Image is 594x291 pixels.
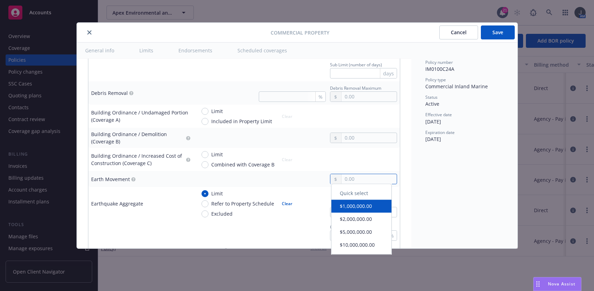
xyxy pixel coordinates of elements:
[170,43,221,58] button: Endorsements
[331,200,391,212] button: $1,000,000.00
[201,151,208,158] input: Limit
[425,118,441,125] span: [DATE]
[548,281,575,287] span: Nova Assist
[481,25,515,39] button: Save
[383,70,394,77] span: days
[91,200,143,207] div: Earthquake Aggregate
[425,83,488,90] span: Commercial Inland Marine
[318,93,323,100] span: %
[425,129,455,135] span: Expiration date
[425,112,452,118] span: Effective date
[330,62,382,68] span: Sub Limit (number of days)
[211,200,274,207] span: Refer to Property Schedule
[271,29,329,36] span: Commercial Property
[211,190,223,197] span: Limit
[425,66,454,72] span: IM0100C24A
[211,118,272,125] span: Included in Property Limit
[533,277,581,291] button: Nova Assist
[201,108,208,115] input: Limit
[211,210,233,217] span: Excluded
[229,43,295,58] button: Scheduled coverages
[425,59,453,65] span: Policy number
[91,176,130,183] div: Earth Movement
[330,224,354,230] span: Coinsurance
[331,187,391,200] div: Quick select
[331,238,391,251] button: $10,000,000.00
[201,200,208,207] input: Refer to Property Schedule
[425,94,438,100] span: Status
[201,161,208,168] input: Combined with Coverage B
[91,109,190,124] div: Building Ordinance / Undamaged Portion (Coverage A)
[91,152,185,167] div: Building Ordinance / Increased Cost of Construction (Coverage C)
[425,100,439,107] span: Active
[425,77,446,83] span: Policy type
[342,92,396,102] input: 0.00
[91,130,185,145] div: Building Ordinance / Demolition (Coverage B)
[278,199,296,209] button: Clear
[534,277,542,291] div: Drag to move
[331,212,391,225] button: $2,000,000.00
[342,133,396,143] input: 0.00
[201,247,222,253] span: Deductible
[131,43,162,58] button: Limits
[91,89,128,97] div: Debris Removal
[439,25,478,39] button: Cancel
[201,190,208,197] input: Limit
[331,225,391,238] button: $5,000,000.00
[211,161,274,168] span: Combined with Coverage B
[211,151,223,158] span: Limit
[201,118,208,125] input: Included in Property Limit
[425,136,441,142] span: [DATE]
[342,174,396,184] input: 0.00
[85,28,94,37] button: close
[201,210,208,217] input: Excluded
[77,43,123,58] button: General info
[211,107,223,115] span: Limit
[330,85,381,91] span: Debris Removal Maximum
